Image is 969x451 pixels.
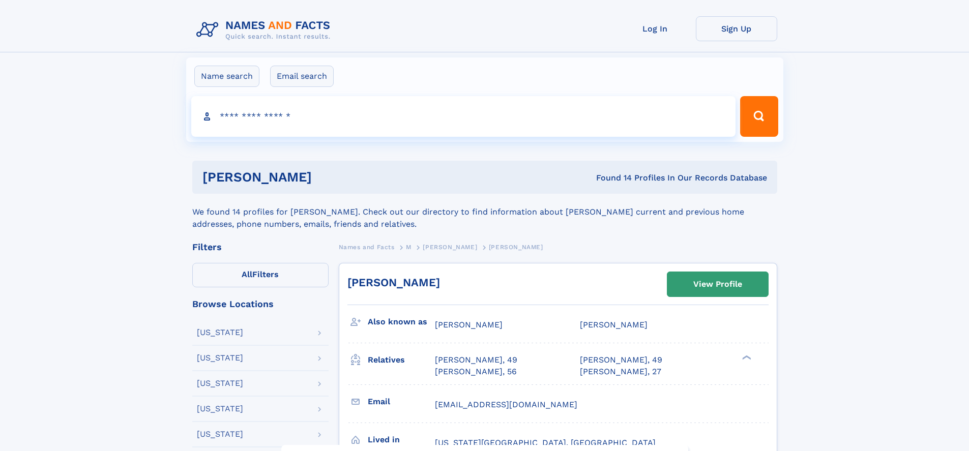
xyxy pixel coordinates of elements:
[368,431,435,448] h3: Lived in
[368,313,435,330] h3: Also known as
[197,405,243,413] div: [US_STATE]
[406,244,412,251] span: M
[614,16,696,41] a: Log In
[197,430,243,438] div: [US_STATE]
[580,366,661,377] a: [PERSON_NAME], 27
[192,194,777,230] div: We found 14 profiles for [PERSON_NAME]. Check out our directory to find information about [PERSON...
[339,240,395,253] a: Names and Facts
[580,354,662,366] a: [PERSON_NAME], 49
[197,328,243,337] div: [US_STATE]
[740,354,752,361] div: ❯
[435,354,517,366] a: [PERSON_NAME], 49
[197,379,243,387] div: [US_STATE]
[192,243,329,252] div: Filters
[580,320,648,329] span: [PERSON_NAME]
[270,66,334,87] label: Email search
[696,16,777,41] a: Sign Up
[423,240,477,253] a: [PERSON_NAME]
[191,96,736,137] input: search input
[435,400,577,409] span: [EMAIL_ADDRESS][DOMAIN_NAME]
[406,240,412,253] a: M
[242,269,252,279] span: All
[368,393,435,410] h3: Email
[454,172,767,184] div: Found 14 Profiles In Our Records Database
[197,354,243,362] div: [US_STATE]
[435,366,517,377] a: [PERSON_NAME], 56
[489,244,543,251] span: [PERSON_NAME]
[347,276,440,289] a: [PERSON_NAME]
[368,351,435,369] h3: Relatives
[202,171,454,184] h1: [PERSON_NAME]
[435,438,656,447] span: [US_STATE][GEOGRAPHIC_DATA], [GEOGRAPHIC_DATA]
[740,96,778,137] button: Search Button
[192,16,339,44] img: Logo Names and Facts
[693,273,742,296] div: View Profile
[194,66,259,87] label: Name search
[192,299,329,309] div: Browse Locations
[667,272,768,296] a: View Profile
[423,244,477,251] span: [PERSON_NAME]
[192,263,329,287] label: Filters
[435,320,503,329] span: [PERSON_NAME]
